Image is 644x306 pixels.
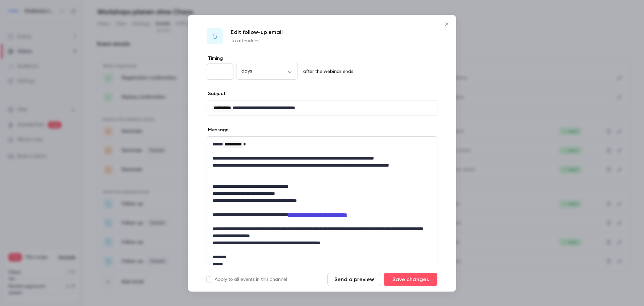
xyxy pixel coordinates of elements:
[207,100,437,116] div: editor
[207,137,437,272] div: editor
[207,55,437,62] label: Timing
[207,90,226,97] label: Subject
[236,68,298,75] div: days
[207,127,229,133] label: Message
[327,273,381,286] button: Send a preview
[384,273,437,286] button: Save changes
[440,17,453,31] button: Close
[301,68,353,75] p: after the webinar ends
[231,38,283,44] p: To attendees
[207,276,287,283] label: Apply to all events in this channel
[231,28,283,36] p: Edit follow-up email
